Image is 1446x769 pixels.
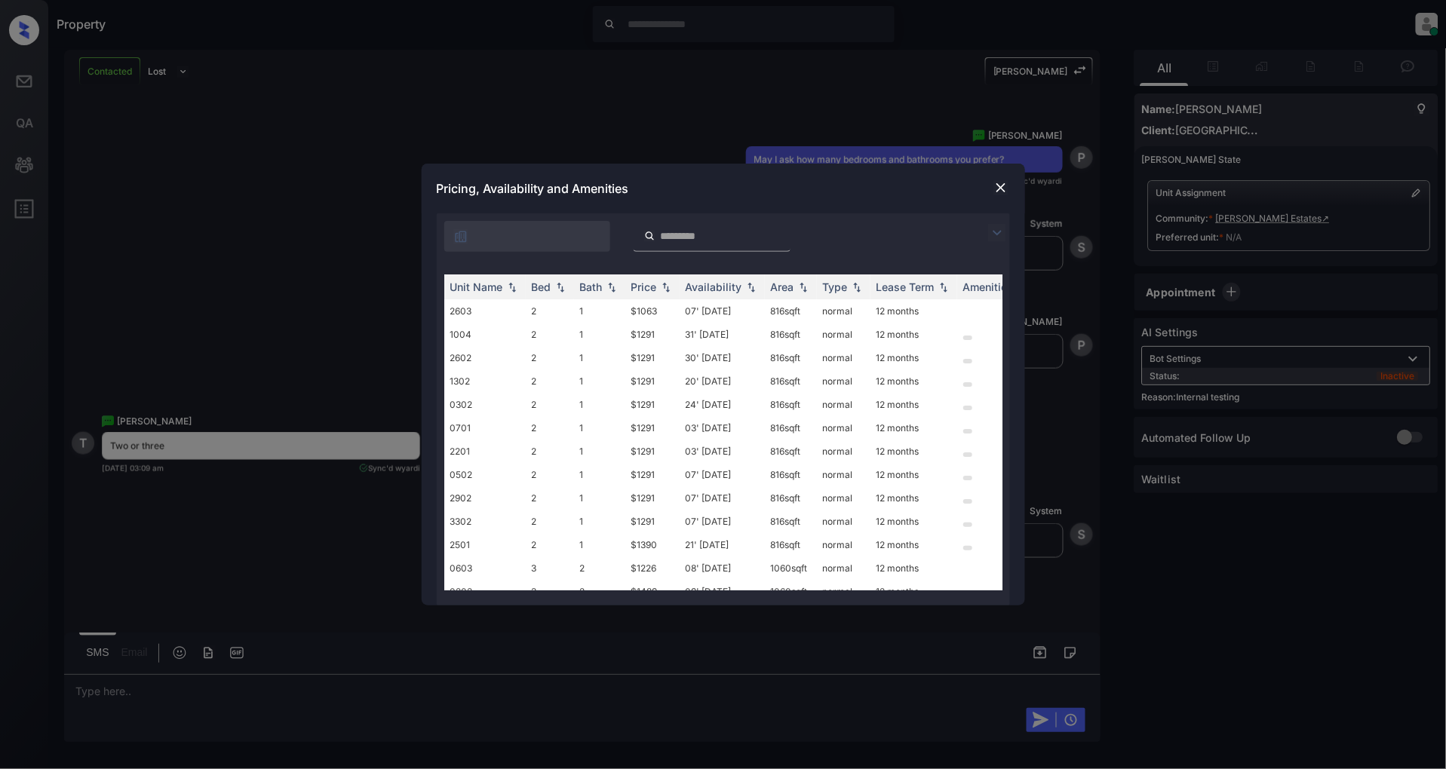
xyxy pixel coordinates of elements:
td: $1291 [625,346,680,369]
img: sorting [744,282,759,293]
td: 0701 [444,416,526,440]
td: 816 sqft [765,510,817,533]
td: normal [817,299,870,323]
td: 2602 [444,346,526,369]
td: 12 months [870,440,957,463]
td: $1291 [625,440,680,463]
td: normal [817,556,870,580]
td: 07' [DATE] [680,299,765,323]
td: 2 [526,323,574,346]
td: $1291 [625,369,680,393]
td: normal [817,440,870,463]
td: 2 [526,486,574,510]
td: 21' [DATE] [680,533,765,556]
div: Lease Term [877,280,935,293]
td: normal [817,323,870,346]
td: 1060 sqft [765,580,817,603]
td: 1302 [444,369,526,393]
td: 2 [526,533,574,556]
img: close [993,180,1009,195]
td: 2 [526,393,574,416]
td: 07' [DATE] [680,510,765,533]
td: 3 [526,580,574,603]
div: Unit Name [450,280,503,293]
td: 0502 [444,463,526,486]
td: 2 [526,299,574,323]
div: Bed [532,280,551,293]
td: 03' [DATE] [680,416,765,440]
div: Bath [580,280,603,293]
img: sorting [505,282,520,293]
td: 2201 [444,440,526,463]
img: sorting [796,282,811,293]
td: 12 months [870,533,957,556]
td: 2603 [444,299,526,323]
td: 1 [574,393,625,416]
td: 1 [574,463,625,486]
td: 20' [DATE] [680,369,765,393]
td: $1291 [625,463,680,486]
img: icon-zuma [988,224,1006,242]
td: 12 months [870,393,957,416]
td: 07' [DATE] [680,463,765,486]
td: $1291 [625,323,680,346]
div: Type [823,280,848,293]
td: normal [817,463,870,486]
td: 12 months [870,346,957,369]
img: sorting [553,282,568,293]
td: 1060 sqft [765,556,817,580]
td: $1291 [625,486,680,510]
td: normal [817,369,870,393]
td: 816 sqft [765,416,817,440]
td: 816 sqft [765,323,817,346]
td: 2501 [444,533,526,556]
td: 2 [526,369,574,393]
td: 1 [574,299,625,323]
td: 1004 [444,323,526,346]
td: $1291 [625,416,680,440]
td: normal [817,510,870,533]
td: 0302 [444,393,526,416]
td: 816 sqft [765,486,817,510]
img: icon-zuma [453,229,468,244]
div: Pricing, Availability and Amenities [422,164,1025,213]
td: 12 months [870,299,957,323]
td: 816 sqft [765,533,817,556]
td: 2 [526,440,574,463]
td: 1 [574,416,625,440]
td: 07' [DATE] [680,486,765,510]
td: 816 sqft [765,463,817,486]
td: 12 months [870,463,957,486]
td: normal [817,533,870,556]
td: normal [817,416,870,440]
td: 816 sqft [765,346,817,369]
td: 3302 [444,510,526,533]
td: $1291 [625,393,680,416]
td: $1291 [625,510,680,533]
td: 1 [574,533,625,556]
td: 3 [526,556,574,580]
td: $1226 [625,556,680,580]
td: 12 months [870,486,957,510]
td: 816 sqft [765,299,817,323]
img: sorting [659,282,674,293]
div: Area [771,280,794,293]
td: 2 [574,556,625,580]
td: 2 [526,510,574,533]
td: 1 [574,346,625,369]
td: 2 [526,346,574,369]
td: 24' [DATE] [680,393,765,416]
td: normal [817,346,870,369]
img: sorting [849,282,864,293]
td: 08' [DATE] [680,556,765,580]
td: normal [817,393,870,416]
td: 2902 [444,486,526,510]
td: 816 sqft [765,369,817,393]
td: $1489 [625,580,680,603]
td: 31' [DATE] [680,323,765,346]
td: 03' [DATE] [680,440,765,463]
td: 816 sqft [765,440,817,463]
td: 09' [DATE] [680,580,765,603]
td: 816 sqft [765,393,817,416]
td: 12 months [870,556,957,580]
